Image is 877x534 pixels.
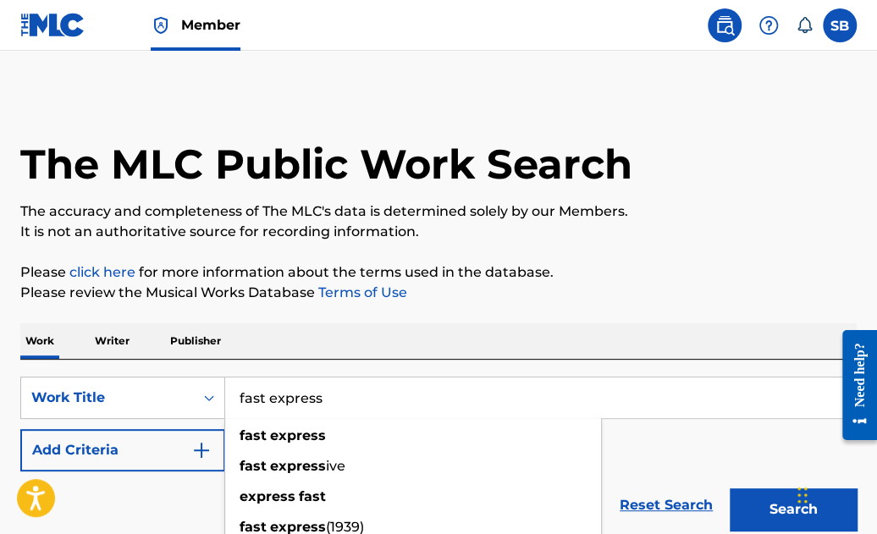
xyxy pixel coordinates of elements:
[165,323,226,359] p: Publisher
[326,458,345,474] span: ive
[20,429,225,471] button: Add Criteria
[191,440,212,460] img: 9d2ae6d4665cec9f34b9.svg
[823,8,857,42] div: User Menu
[69,264,135,280] a: click here
[315,284,407,300] a: Terms of Use
[730,488,857,531] button: Search
[20,262,857,283] p: Please for more information about the terms used in the database.
[181,15,240,35] span: Member
[830,315,877,454] iframe: Resource Center
[20,222,857,242] p: It is not an authoritative source for recording information.
[240,458,267,474] strong: fast
[90,323,135,359] p: Writer
[796,17,813,34] div: Notifications
[31,388,184,408] div: Work Title
[20,201,857,222] p: The accuracy and completeness of The MLC's data is determined solely by our Members.
[714,15,735,36] img: search
[240,427,267,443] strong: fast
[20,283,857,303] p: Please review the Musical Works Database
[270,427,326,443] strong: express
[752,8,786,42] div: Help
[792,453,877,534] iframe: Chat Widget
[151,15,171,36] img: Top Rightsholder
[299,488,326,504] strong: fast
[20,323,59,359] p: Work
[20,13,85,37] img: MLC Logo
[611,487,721,524] a: Reset Search
[708,8,742,42] a: Public Search
[797,470,808,520] div: Drag
[270,458,326,474] strong: express
[240,488,295,504] strong: express
[20,139,632,190] h1: The MLC Public Work Search
[758,15,779,36] img: help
